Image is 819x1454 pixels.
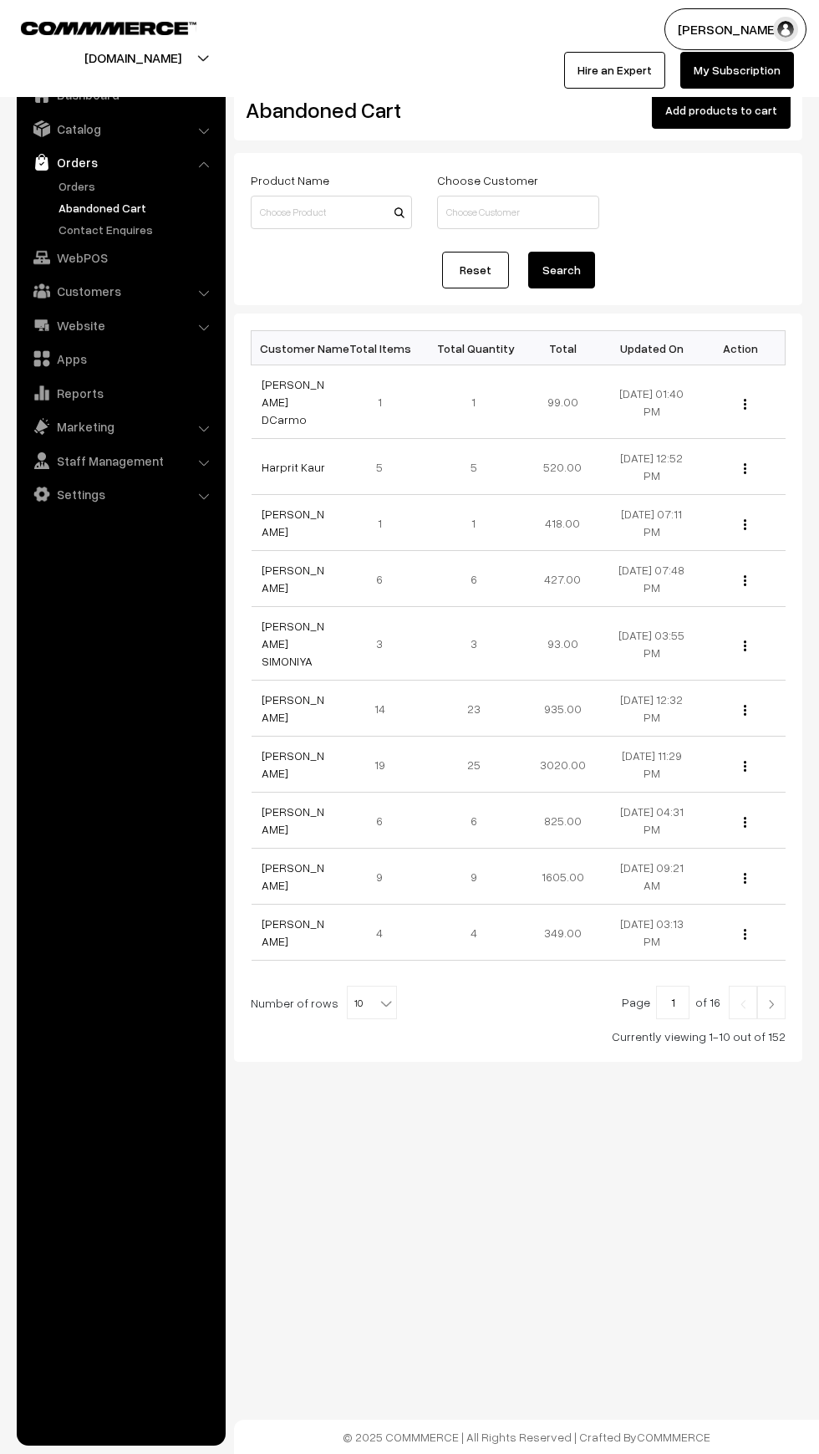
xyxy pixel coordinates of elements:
[430,737,519,793] td: 25
[695,995,720,1009] span: of 16
[21,22,196,34] img: COMMMERCE
[26,37,240,79] button: [DOMAIN_NAME]
[262,860,324,892] a: [PERSON_NAME]
[21,411,220,441] a: Marketing
[340,439,430,495] td: 5
[21,446,220,476] a: Staff Management
[430,365,519,439] td: 1
[430,495,519,551] td: 1
[608,607,697,681] td: [DATE] 03:55 PM
[564,52,665,89] a: Hire an Expert
[744,519,746,530] img: Menu
[21,17,167,37] a: COMMMERCE
[622,995,650,1009] span: Page
[608,681,697,737] td: [DATE] 12:32 PM
[21,114,220,144] a: Catalog
[340,495,430,551] td: 1
[54,221,220,238] a: Contact Enquires
[518,365,608,439] td: 99.00
[744,575,746,586] img: Menu
[430,681,519,737] td: 23
[262,804,324,836] a: [PERSON_NAME]
[430,331,519,365] th: Total Quantity
[518,551,608,607] td: 427.00
[340,681,430,737] td: 14
[262,619,324,668] a: [PERSON_NAME] SIMONIYA
[744,399,746,410] img: Menu
[637,1430,710,1444] a: COMMMERCE
[340,365,430,439] td: 1
[764,999,779,1009] img: Right
[518,439,608,495] td: 520.00
[608,849,697,905] td: [DATE] 09:21 AM
[251,994,338,1012] span: Number of rows
[518,737,608,793] td: 3020.00
[21,378,220,408] a: Reports
[262,748,324,780] a: [PERSON_NAME]
[442,252,509,288] a: Reset
[348,987,396,1020] span: 10
[518,331,608,365] th: Total
[430,793,519,849] td: 6
[744,640,746,651] img: Menu
[744,929,746,940] img: Menu
[735,999,750,1009] img: Left
[744,873,746,884] img: Menu
[21,344,220,374] a: Apps
[608,551,697,607] td: [DATE] 07:48 PM
[437,196,598,229] input: Choose Customer
[340,793,430,849] td: 6
[680,52,794,89] a: My Subscription
[518,793,608,849] td: 825.00
[437,171,538,189] label: Choose Customer
[340,331,430,365] th: Total Items
[21,310,220,340] a: Website
[430,849,519,905] td: 9
[21,147,220,177] a: Orders
[430,551,519,607] td: 6
[664,8,806,50] button: [PERSON_NAME]…
[744,817,746,828] img: Menu
[340,849,430,905] td: 9
[696,331,786,365] th: Action
[528,252,595,288] button: Search
[744,463,746,474] img: Menu
[430,607,519,681] td: 3
[652,92,791,129] button: Add products to cart
[518,681,608,737] td: 935.00
[340,737,430,793] td: 19
[252,331,341,365] th: Customer Name
[251,1028,786,1045] div: Currently viewing 1-10 out of 152
[54,199,220,217] a: Abandoned Cart
[340,551,430,607] td: 6
[744,761,746,772] img: Menu
[262,916,324,948] a: [PERSON_NAME]
[608,365,697,439] td: [DATE] 01:40 PM
[21,479,220,509] a: Settings
[262,692,324,724] a: [PERSON_NAME]
[744,705,746,716] img: Menu
[251,196,412,229] input: Choose Product
[347,986,397,1019] span: 10
[608,905,697,961] td: [DATE] 03:13 PM
[608,793,697,849] td: [DATE] 04:31 PM
[608,495,697,551] td: [DATE] 07:11 PM
[608,331,697,365] th: Updated On
[234,1420,819,1454] footer: © 2025 COMMMERCE | All Rights Reserved | Crafted By
[21,242,220,273] a: WebPOS
[262,563,324,594] a: [PERSON_NAME]
[773,17,798,42] img: user
[246,97,410,123] h2: Abandoned Cart
[262,507,324,538] a: [PERSON_NAME]
[262,377,324,426] a: [PERSON_NAME] DCarmo
[518,607,608,681] td: 93.00
[518,849,608,905] td: 1605.00
[340,607,430,681] td: 3
[430,439,519,495] td: 5
[608,439,697,495] td: [DATE] 12:52 PM
[262,460,325,474] a: Harprit Kaur
[518,495,608,551] td: 418.00
[54,177,220,195] a: Orders
[608,737,697,793] td: [DATE] 11:29 PM
[518,905,608,961] td: 349.00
